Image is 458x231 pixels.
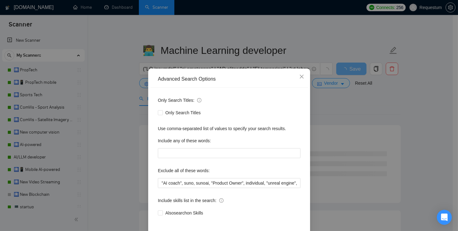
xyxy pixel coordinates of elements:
span: Only Search Titles: [158,97,201,104]
span: info-circle [219,198,224,203]
span: Include skills list in the search: [158,197,224,204]
label: Exclude all of these words: [158,166,210,176]
span: Only Search Titles [163,109,203,116]
span: info-circle [197,98,201,102]
span: close [299,74,304,79]
div: Use comma-separated list of values to specify your search results. [158,125,300,132]
div: Open Intercom Messenger [437,210,452,225]
span: Also search on Skills [163,210,205,216]
label: Include any of these words: [158,136,211,146]
button: Close [293,68,310,85]
div: Advanced Search Options [158,76,300,82]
